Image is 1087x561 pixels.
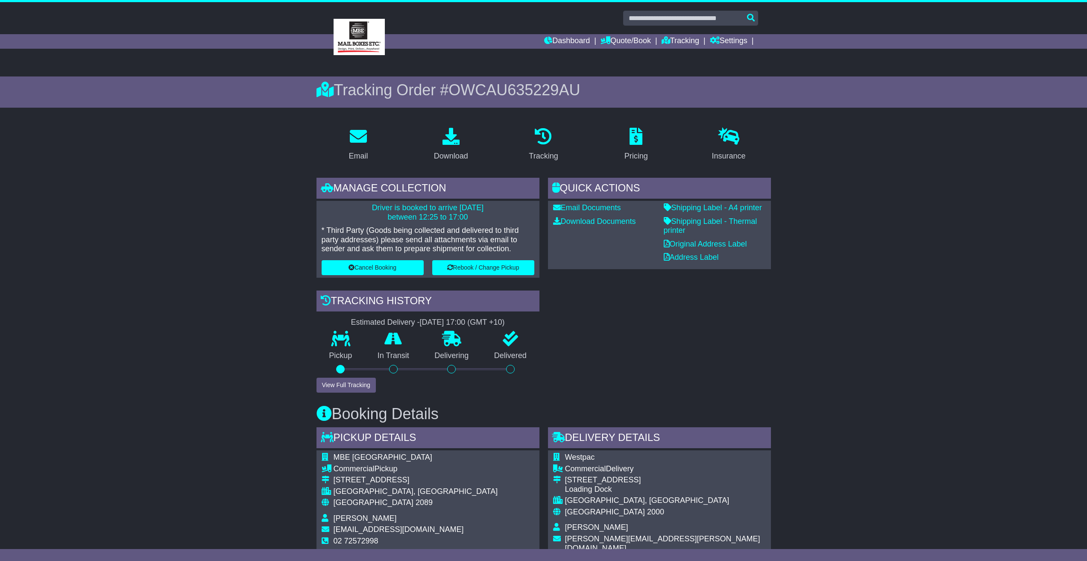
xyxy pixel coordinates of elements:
div: Insurance [712,150,746,162]
div: [STREET_ADDRESS] [565,476,766,485]
span: [GEOGRAPHIC_DATA] [565,508,645,516]
span: [EMAIL_ADDRESS][DOMAIN_NAME] [334,525,464,534]
a: Download [428,125,474,165]
span: 2089 [416,498,433,507]
div: Download [434,150,468,162]
div: Tracking history [316,291,539,314]
div: Delivery [565,464,766,474]
p: In Transit [365,351,422,361]
a: Pricing [619,125,653,165]
p: Driver is booked to arrive [DATE] between 12:25 to 17:00 [322,203,534,222]
button: View Full Tracking [316,378,376,393]
div: [GEOGRAPHIC_DATA], [GEOGRAPHIC_DATA] [565,496,766,505]
div: Quick Actions [548,178,771,201]
span: [PERSON_NAME] [565,523,628,532]
a: Email Documents [553,203,621,212]
a: Tracking [662,34,699,49]
button: Cancel Booking [322,260,424,275]
a: Dashboard [544,34,590,49]
p: Pickup [316,351,365,361]
div: Pickup [334,464,498,474]
div: Pricing [624,150,648,162]
span: Westpac [565,453,595,461]
div: [STREET_ADDRESS] [334,476,498,485]
span: OWCAU635229AU [448,81,580,99]
a: Original Address Label [664,240,747,248]
a: Download Documents [553,217,636,226]
div: Email [349,150,368,162]
h3: Booking Details [316,405,771,423]
span: [PERSON_NAME] [334,514,397,523]
button: Rebook / Change Pickup [432,260,534,275]
a: Email [343,125,373,165]
a: Shipping Label - Thermal printer [664,217,757,235]
a: Quote/Book [601,34,651,49]
p: * Third Party (Goods being collected and delivered to third party addresses) please send all atta... [322,226,534,254]
div: Delivery Details [548,427,771,450]
a: Tracking [523,125,563,165]
span: [PERSON_NAME][EMAIL_ADDRESS][PERSON_NAME][DOMAIN_NAME] [565,535,760,552]
a: Settings [710,34,747,49]
div: Estimated Delivery - [316,318,539,327]
span: Commercial [334,464,375,473]
div: [DATE] 17:00 (GMT +10) [420,318,505,327]
div: Tracking Order # [316,81,771,99]
div: Tracking [529,150,558,162]
span: MBE [GEOGRAPHIC_DATA] [334,453,432,461]
p: Delivering [422,351,482,361]
span: 2000 [647,508,664,516]
span: Commercial [565,464,606,473]
div: Loading Dock [565,485,766,494]
div: [GEOGRAPHIC_DATA], [GEOGRAPHIC_DATA] [334,487,498,496]
a: Address Label [664,253,719,261]
p: Delivered [481,351,539,361]
a: Insurance [706,125,751,165]
div: Pickup Details [316,427,539,450]
div: Manage collection [316,178,539,201]
span: 02 72572998 [334,537,378,545]
span: [GEOGRAPHIC_DATA] [334,498,413,507]
a: Shipping Label - A4 printer [664,203,762,212]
